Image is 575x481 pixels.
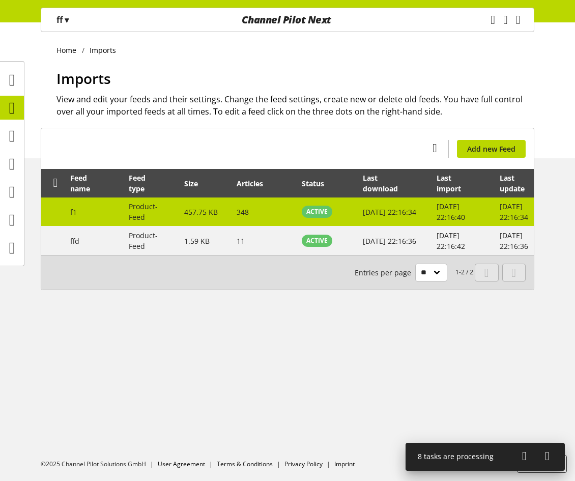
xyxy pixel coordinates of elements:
[70,236,79,246] span: ffd
[56,14,69,26] p: ff
[355,267,415,278] span: Entries per page
[47,177,61,189] div: Unlock to reorder rows
[284,460,323,468] a: Privacy Policy
[237,236,245,246] span: 11
[457,140,526,158] a: Add new Feed
[184,207,218,217] span: 457.75 KB
[56,69,111,88] span: Imports
[306,207,328,216] span: ACTIVE
[437,231,465,251] span: [DATE] 22:16:42
[306,236,328,245] span: ACTIVE
[70,207,77,217] span: f1
[41,8,534,32] nav: main navigation
[158,460,205,468] a: User Agreement
[129,173,161,194] div: Feed type
[363,173,412,194] div: Last download
[334,460,355,468] a: Imprint
[184,236,210,246] span: 1.59 KB
[437,173,476,194] div: Last import
[355,264,473,281] small: 1-2 / 2
[237,178,273,189] div: Articles
[467,144,515,154] span: Add new Feed
[129,202,158,222] span: Product-Feed
[500,202,528,222] span: [DATE] 22:16:34
[302,178,334,189] div: Status
[56,93,534,118] h2: View and edit your feeds and their settings. Change the feed settings, create new or delete old f...
[184,178,208,189] div: Size
[129,231,158,251] span: Product-Feed
[418,451,494,461] span: 8 tasks are processing
[363,207,416,217] span: [DATE] 22:16:34
[437,202,465,222] span: [DATE] 22:16:40
[70,173,105,194] div: Feed name
[41,460,158,469] li: ©2025 Channel Pilot Solutions GmbH
[65,14,69,25] span: ▾
[56,45,82,55] a: Home
[50,177,61,188] span: Unlock to reorder rows
[500,231,528,251] span: [DATE] 22:16:36
[363,236,416,246] span: [DATE] 22:16:36
[217,460,273,468] a: Terms & Conditions
[500,173,539,194] div: Last update
[237,207,249,217] span: 348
